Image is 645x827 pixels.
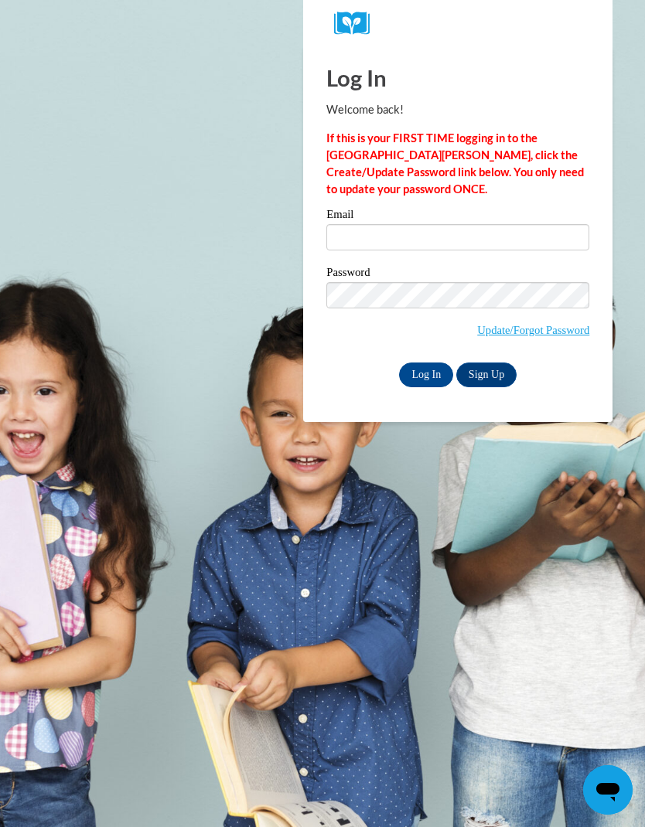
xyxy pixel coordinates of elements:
[334,12,582,36] a: COX Campus
[399,362,453,387] input: Log In
[326,101,589,118] p: Welcome back!
[326,209,589,224] label: Email
[456,362,517,387] a: Sign Up
[583,765,633,815] iframe: Button to launch messaging window
[326,267,589,282] label: Password
[334,12,381,36] img: Logo brand
[326,131,584,196] strong: If this is your FIRST TIME logging in to the [GEOGRAPHIC_DATA][PERSON_NAME], click the Create/Upd...
[477,324,589,336] a: Update/Forgot Password
[326,62,589,94] h1: Log In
